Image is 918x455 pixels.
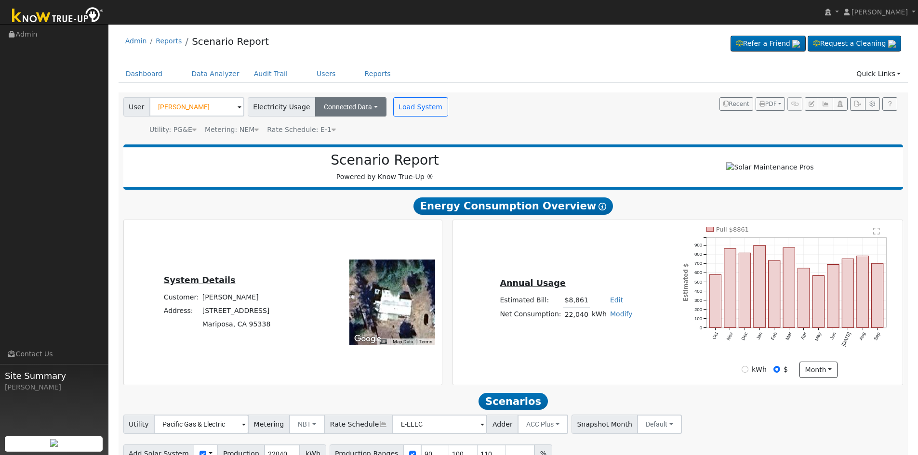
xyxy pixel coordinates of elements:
a: Reports [358,65,398,83]
span: Scenarios [479,393,547,410]
rect: onclick="" [798,268,810,328]
div: Metering: NEM [205,125,259,135]
text: Jan [756,331,764,340]
span: Utility [123,415,155,434]
text: 100 [694,316,703,321]
text: May [814,331,823,342]
td: Estimated Bill: [498,294,563,308]
input: $ [773,366,780,373]
input: Select a User [149,97,244,117]
button: month [799,362,838,378]
text: Pull $8861 [716,226,749,233]
rect: onclick="" [709,274,721,327]
img: retrieve [792,40,800,48]
button: Export Interval Data [850,97,865,111]
rect: onclick="" [842,259,854,328]
a: Quick Links [849,65,908,83]
text: Aug [858,331,866,341]
a: Terms (opens in new tab) [419,339,432,344]
text: 700 [694,260,703,266]
a: Data Analyzer [184,65,247,83]
text: Mar [785,331,793,341]
text: 200 [694,307,703,312]
img: retrieve [50,439,58,447]
span: Metering [248,415,290,434]
button: Recent [719,97,753,111]
td: $8,861 [563,294,590,308]
a: Admin [125,37,147,45]
text: 800 [694,251,703,257]
h2: Scenario Report [133,152,637,169]
button: Connected Data [315,97,386,117]
u: Annual Usage [500,278,565,288]
u: System Details [164,275,236,285]
i: Show Help [599,203,606,210]
div: Powered by Know True-Up ® [128,152,642,182]
a: Edit [610,296,623,304]
text: Nov [726,331,734,341]
rect: onclick="" [754,246,765,328]
button: Load System [393,97,448,117]
a: Reports [156,37,182,45]
a: Request a Cleaning [808,36,901,52]
span: Site Summary [5,369,103,382]
button: NBT [289,415,325,434]
span: Adder [487,415,518,434]
rect: onclick="" [872,263,883,327]
div: [PERSON_NAME] [5,382,103,392]
td: Address: [162,304,200,317]
text: Feb [770,331,778,341]
td: Net Consumption: [498,307,563,321]
button: PDF [756,97,785,111]
td: [PERSON_NAME] [200,290,272,304]
img: Google [352,333,384,345]
span: Rate Schedule [324,415,393,434]
span: [PERSON_NAME] [851,8,908,16]
text:  [874,227,880,235]
text: Oct [711,331,719,340]
rect: onclick="" [827,265,839,328]
td: Mariposa, CA 95338 [200,318,272,331]
button: Map Data [393,338,413,345]
td: [STREET_ADDRESS] [200,304,272,317]
a: Users [309,65,343,83]
text: 0 [700,325,703,330]
a: Dashboard [119,65,170,83]
button: Edit User [805,97,818,111]
label: kWh [752,364,767,375]
rect: onclick="" [857,256,868,328]
input: Select a Rate Schedule [392,415,487,434]
text: Apr [800,331,808,340]
text: 400 [694,288,703,294]
text: [DATE] [841,331,852,347]
text: Estimated $ [682,263,689,301]
span: User [123,97,150,117]
a: Scenario Report [192,36,269,47]
img: Solar Maintenance Pros [726,162,813,172]
a: Audit Trail [247,65,295,83]
text: 600 [694,270,703,275]
rect: onclick="" [813,276,825,328]
a: Refer a Friend [731,36,806,52]
text: 500 [694,279,703,285]
button: Settings [865,97,880,111]
span: Electricity Usage [248,97,316,117]
input: Select a Utility [154,415,249,434]
text: Dec [740,331,748,341]
rect: onclick="" [724,248,736,327]
td: kWh [590,307,608,321]
td: 22,040 [563,307,590,321]
div: Utility: PG&E [149,125,197,135]
label: $ [784,364,788,375]
rect: onclick="" [769,260,780,327]
button: Keyboard shortcuts [380,338,386,345]
input: kWh [742,366,748,373]
span: PDF [759,101,777,107]
a: Modify [610,310,633,318]
img: retrieve [888,40,896,48]
span: Alias: HE1 [267,126,336,133]
img: Know True-Up [7,5,108,27]
text: 900 [694,242,703,247]
span: Energy Consumption Overview [413,197,613,215]
text: Sep [873,331,882,341]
